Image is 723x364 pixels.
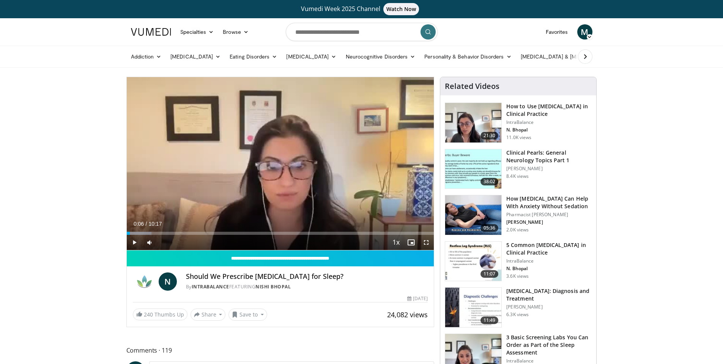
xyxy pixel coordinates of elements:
[387,310,428,319] span: 24,082 views
[506,119,592,125] p: IntraBalance
[516,49,625,64] a: [MEDICAL_DATA] & [MEDICAL_DATA]
[388,235,403,250] button: Playback Rate
[186,272,428,281] h4: Should We Prescribe [MEDICAL_DATA] for Sleep?
[577,24,592,40] a: M
[134,221,144,227] span: 0:06
[445,242,501,281] img: e41a58fc-c8b3-4e06-accc-3dd0b2ae14cc.150x105_q85_crop-smart_upscale.jpg
[341,49,420,64] a: Neurocognitive Disorders
[445,287,592,328] a: 11:49 [MEDICAL_DATA]: Diagnosis and Treatment [PERSON_NAME] 6.3K views
[445,103,592,143] a: 21:30 How to Use [MEDICAL_DATA] in Clinical Practice IntraBalance N. Bhopal 11.0K views
[480,317,499,324] span: 11:49
[192,283,229,290] a: IntraBalance
[166,49,225,64] a: [MEDICAL_DATA]
[127,235,142,250] button: Play
[383,3,419,15] span: Watch Now
[445,241,592,282] a: 11:07 5 Common [MEDICAL_DATA] in Clinical Practice IntraBalance N. Bhopal 3.6K views
[480,270,499,278] span: 11:07
[420,49,516,64] a: Personality & Behavior Disorders
[142,235,157,250] button: Mute
[228,309,267,321] button: Save to
[506,127,592,133] p: N. Bhopal
[506,312,529,318] p: 6.3K views
[445,195,592,235] a: 05:36 How [MEDICAL_DATA] Can Help With Anxiety Without Sedation Pharmacist [PERSON_NAME] [PERSON_...
[133,309,187,320] a: 240 Thumbs Up
[506,287,592,302] h3: [MEDICAL_DATA]: Diagnosis and Treatment
[506,149,592,164] h3: Clinical Pearls: General Neurology Topics Part 1
[132,3,591,15] a: Vumedi Week 2025 ChannelWatch Now
[403,235,419,250] button: Enable picture-in-picture mode
[144,311,153,318] span: 240
[480,132,499,139] span: 21:30
[255,283,291,290] a: Nishi Bhopal
[133,272,156,291] img: IntraBalance
[480,178,499,185] span: 38:02
[445,149,592,189] a: 38:02 Clinical Pearls: General Neurology Topics Part 1 [PERSON_NAME] 8.4K views
[506,304,592,310] p: [PERSON_NAME]
[506,227,529,233] p: 2.0K views
[148,221,162,227] span: 10:17
[445,103,501,142] img: 662646f3-24dc-48fd-91cb-7f13467e765c.150x105_q85_crop-smart_upscale.jpg
[282,49,341,64] a: [MEDICAL_DATA]
[131,28,171,36] img: VuMedi Logo
[506,358,592,364] p: IntraBalance
[506,135,531,141] p: 11.0K views
[480,224,499,232] span: 05:36
[541,24,573,40] a: Favorites
[407,295,428,302] div: [DATE]
[506,219,592,225] p: [PERSON_NAME]
[506,273,529,279] p: 3.6K views
[159,272,177,291] a: N
[419,235,434,250] button: Fullscreen
[126,345,435,355] span: Comments 119
[445,288,501,327] img: 6e0bc43b-d42b-409a-85fd-0f454729f2ca.150x105_q85_crop-smart_upscale.jpg
[506,258,592,264] p: IntraBalance
[127,77,434,250] video-js: Video Player
[506,195,592,210] h3: How [MEDICAL_DATA] Can Help With Anxiety Without Sedation
[218,24,253,40] a: Browse
[127,232,434,235] div: Progress Bar
[445,82,499,91] h4: Related Videos
[506,266,592,272] p: N. Bhopal
[186,283,428,290] div: By FEATURING
[191,309,226,321] button: Share
[126,49,166,64] a: Addiction
[506,166,592,172] p: [PERSON_NAME]
[445,195,501,235] img: 7bfe4765-2bdb-4a7e-8d24-83e30517bd33.150x105_q85_crop-smart_upscale.jpg
[506,241,592,256] h3: 5 Common [MEDICAL_DATA] in Clinical Practice
[146,221,147,227] span: /
[286,23,438,41] input: Search topics, interventions
[506,103,592,118] h3: How to Use [MEDICAL_DATA] in Clinical Practice
[225,49,282,64] a: Eating Disorders
[506,173,529,179] p: 8.4K views
[176,24,219,40] a: Specialties
[445,149,501,189] img: 91ec4e47-6cc3-4d45-a77d-be3eb23d61cb.150x105_q85_crop-smart_upscale.jpg
[506,212,592,218] p: Pharmacist [PERSON_NAME]
[506,334,592,356] h3: 3 Basic Screening Labs You Can Order as Part of the Sleep Assessment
